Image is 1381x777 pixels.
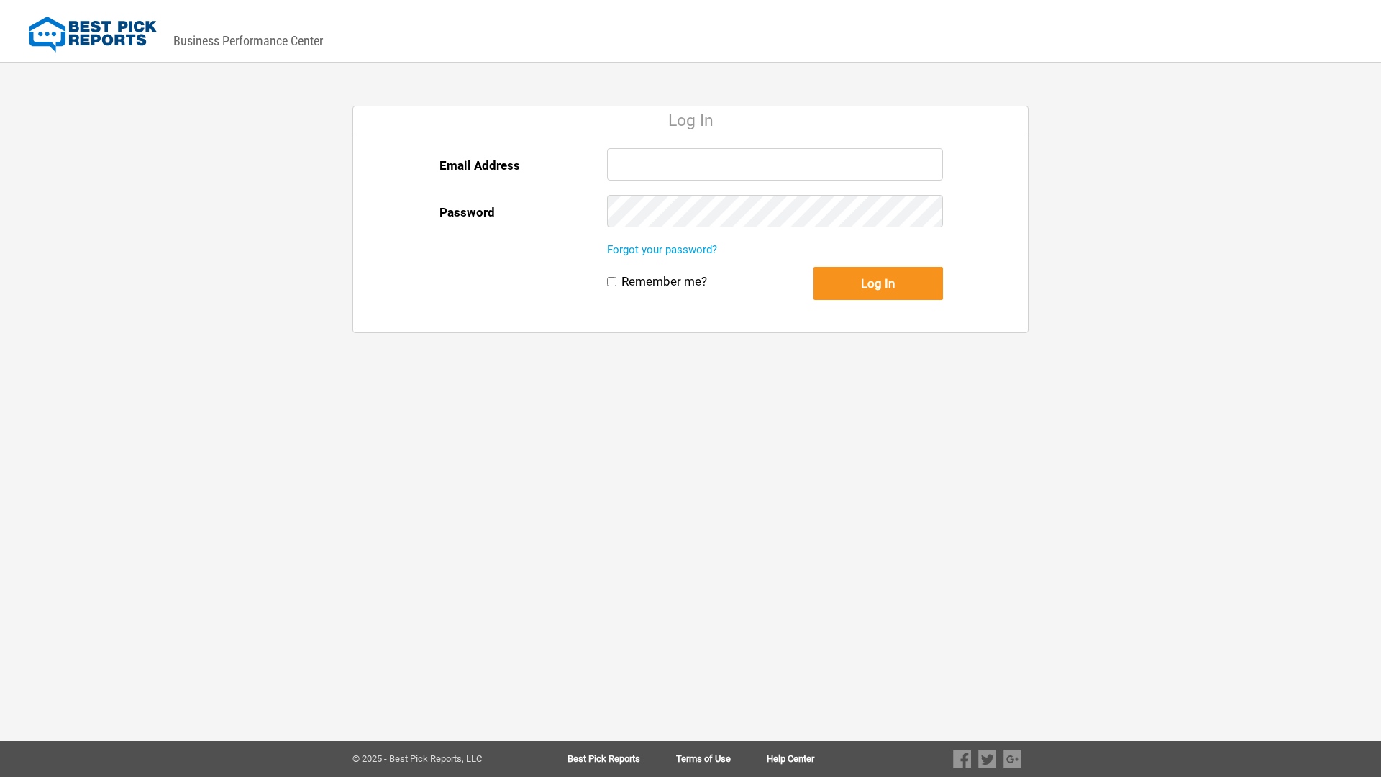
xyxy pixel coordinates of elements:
img: Best Pick Reports Logo [29,17,157,53]
label: Password [439,195,495,230]
button: Log In [813,267,943,300]
a: Help Center [767,754,814,764]
a: Terms of Use [676,754,767,764]
label: Email Address [439,148,520,183]
label: Remember me? [621,274,707,289]
a: Forgot your password? [607,243,717,256]
div: © 2025 - Best Pick Reports, LLC [352,754,521,764]
div: Log In [353,106,1028,135]
a: Best Pick Reports [568,754,676,764]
